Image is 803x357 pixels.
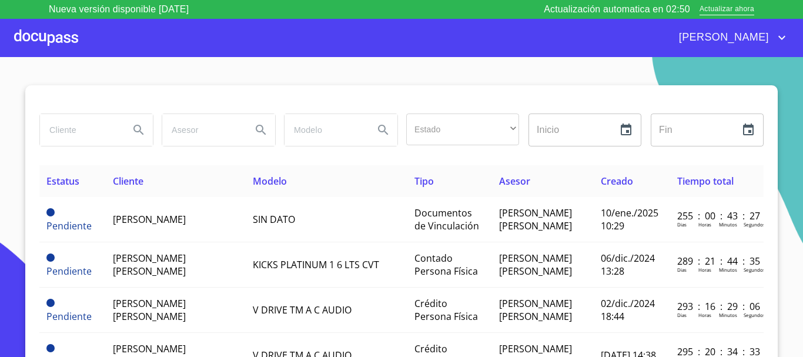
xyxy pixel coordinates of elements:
span: Pendiente [46,253,55,262]
p: Minutos [719,312,737,318]
p: Minutos [719,266,737,273]
span: 02/dic./2024 18:44 [601,297,655,323]
span: Pendiente [46,208,55,216]
span: Modelo [253,175,287,188]
p: Dias [677,221,687,228]
p: Dias [677,312,687,318]
p: Nueva versión disponible [DATE] [49,2,189,16]
span: 06/dic./2024 13:28 [601,252,655,278]
p: Segundos [744,221,765,228]
span: [PERSON_NAME] [PERSON_NAME] [113,297,186,323]
p: Actualización automatica en 02:50 [544,2,690,16]
span: [PERSON_NAME] [PERSON_NAME] [499,297,572,323]
span: Estatus [46,175,79,188]
input: search [162,114,242,146]
span: [PERSON_NAME] [113,213,186,226]
p: Horas [698,221,711,228]
button: Search [247,116,275,144]
span: Tiempo total [677,175,734,188]
span: [PERSON_NAME] [PERSON_NAME] [499,252,572,278]
span: Cliente [113,175,143,188]
span: Pendiente [46,219,92,232]
button: account of current user [670,28,789,47]
span: SIN DATO [253,213,295,226]
p: Segundos [744,266,765,273]
span: Documentos de Vinculación [414,206,479,232]
p: Horas [698,312,711,318]
span: Pendiente [46,299,55,307]
p: 289 : 21 : 44 : 35 [677,255,757,268]
span: Tipo [414,175,434,188]
span: 10/ene./2025 10:29 [601,206,658,232]
div: ​ [406,114,519,145]
span: [PERSON_NAME] [PERSON_NAME] [113,252,186,278]
span: Actualizar ahora [700,4,754,16]
p: 255 : 00 : 43 : 27 [677,209,757,222]
input: search [285,114,364,146]
span: [PERSON_NAME] [PERSON_NAME] [499,206,572,232]
button: Search [125,116,153,144]
p: Minutos [719,221,737,228]
p: Segundos [744,312,765,318]
span: [PERSON_NAME] [670,28,775,47]
span: V DRIVE TM A C AUDIO [253,303,352,316]
span: Contado Persona Física [414,252,478,278]
span: Asesor [499,175,530,188]
span: Pendiente [46,265,92,278]
button: Search [369,116,397,144]
span: Pendiente [46,344,55,352]
p: Dias [677,266,687,273]
input: search [40,114,120,146]
span: Creado [601,175,633,188]
span: Crédito Persona Física [414,297,478,323]
span: KICKS PLATINUM 1 6 LTS CVT [253,258,379,271]
span: Pendiente [46,310,92,323]
p: Horas [698,266,711,273]
p: 293 : 16 : 29 : 06 [677,300,757,313]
